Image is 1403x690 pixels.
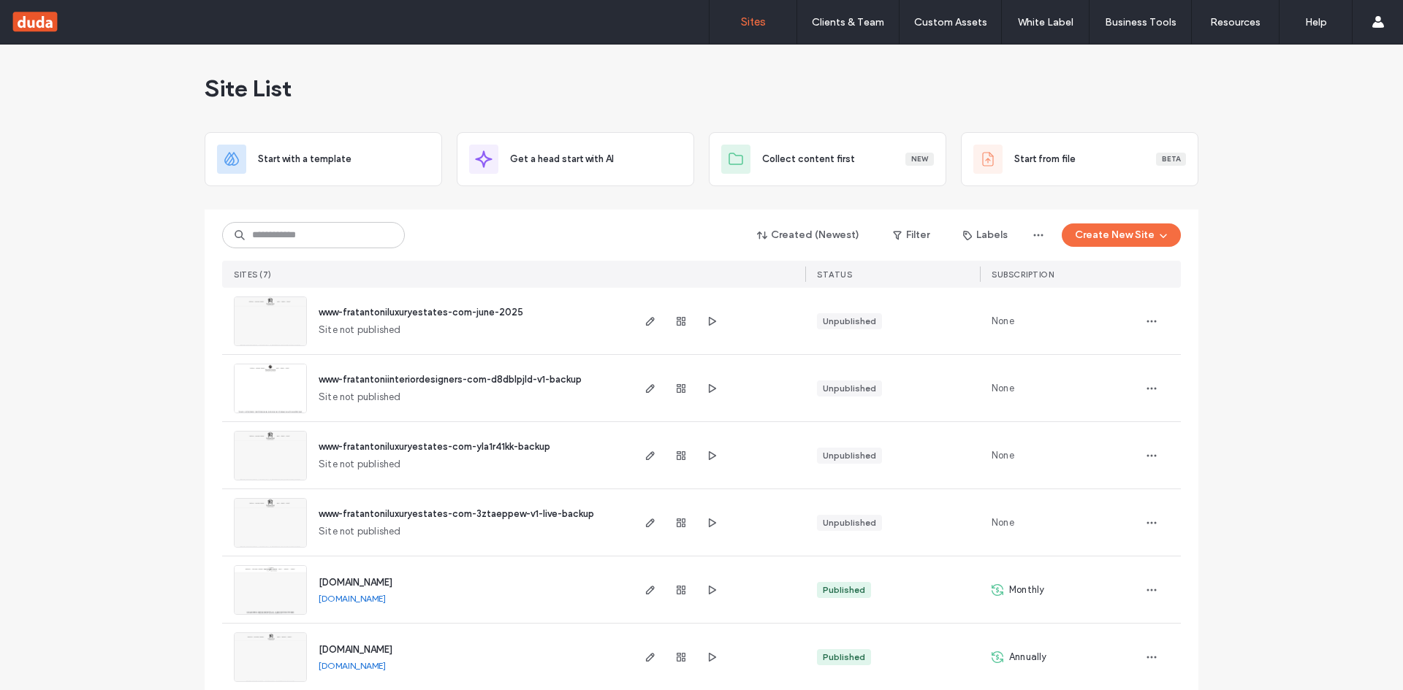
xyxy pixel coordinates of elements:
[745,223,872,247] button: Created (Newest)
[878,223,944,247] button: Filter
[823,315,876,328] div: Unpublished
[319,524,401,539] span: Site not published
[1156,153,1186,166] div: Beta
[319,323,401,337] span: Site not published
[205,132,442,186] div: Start with a template
[1014,152,1076,166] span: Start from file
[319,374,582,385] a: www-fratantoniinteriordesigners-com-d8dblpjld-v1-backup
[905,153,934,166] div: New
[1009,583,1044,597] span: Monthly
[319,577,392,588] a: [DOMAIN_NAME]
[992,448,1014,463] span: None
[1210,16,1261,28] label: Resources
[457,132,694,186] div: Get a head start with AI
[319,307,523,318] a: www-fratantoniluxuryestates-com-june-2025
[823,516,876,529] div: Unpublished
[1018,16,1073,28] label: White Label
[1305,16,1327,28] label: Help
[762,152,855,166] span: Collect content first
[319,457,401,472] span: Site not published
[319,593,386,604] a: [DOMAIN_NAME]
[510,152,614,166] span: Get a head start with AI
[817,269,852,280] span: STATUS
[1062,223,1181,247] button: Create New Site
[961,132,1198,186] div: Start from fileBeta
[992,515,1014,530] span: None
[319,660,386,671] a: [DOMAIN_NAME]
[709,132,946,186] div: Collect content firstNew
[992,381,1014,396] span: None
[1009,650,1047,664] span: Annually
[914,16,987,28] label: Custom Assets
[205,74,292,103] span: Site List
[258,152,351,166] span: Start with a template
[234,269,272,280] span: SITES (7)
[950,223,1021,247] button: Labels
[823,583,865,597] div: Published
[319,644,392,655] a: [DOMAIN_NAME]
[823,651,865,664] div: Published
[823,382,876,395] div: Unpublished
[823,449,876,462] div: Unpublished
[319,441,550,452] a: www-fratantoniluxuryestates-com-yla1r41kk-backup
[992,314,1014,329] span: None
[319,508,594,519] a: www-fratantoniluxuryestates-com-3ztaeppew-v1-live-backup
[812,16,884,28] label: Clients & Team
[1105,16,1176,28] label: Business Tools
[992,269,1054,280] span: SUBSCRIPTION
[741,15,766,28] label: Sites
[319,390,401,405] span: Site not published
